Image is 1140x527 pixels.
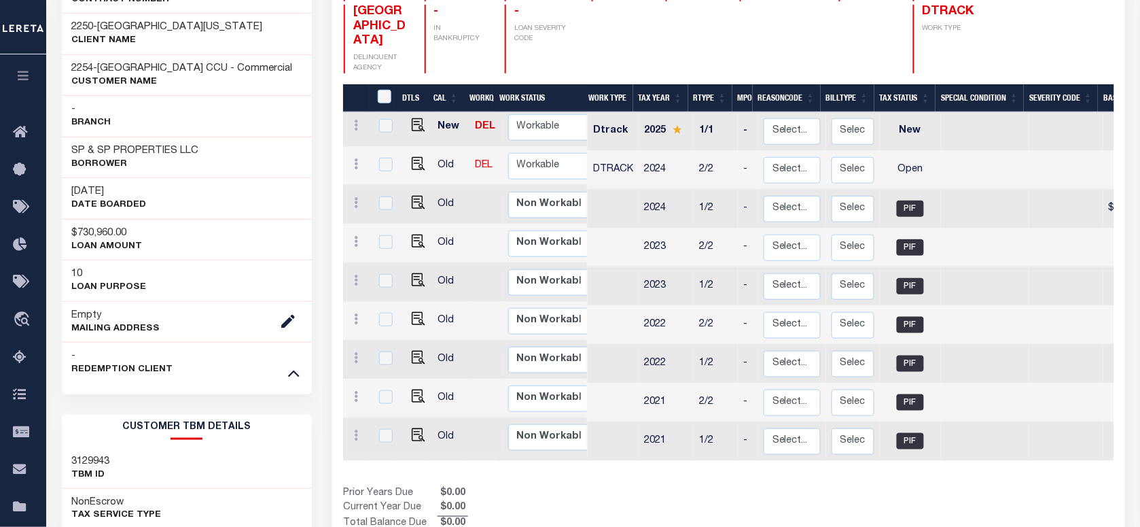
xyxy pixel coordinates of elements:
[72,158,199,171] p: Borrower
[62,415,313,440] h2: CUSTOMER TBM DETAILS
[432,186,469,224] td: Old
[72,322,160,336] p: Mailing Address
[72,34,263,48] p: CLIENT Name
[72,199,147,212] p: DATE BOARDED
[694,267,738,306] td: 1/2
[464,84,495,112] th: WorkQ
[639,422,694,461] td: 2021
[432,302,469,341] td: Old
[343,501,438,516] td: Current Year Due
[72,496,162,509] h3: NonEscrow
[897,239,924,256] span: PIF
[897,394,924,411] span: PIF
[588,112,639,151] td: Dtrack
[897,278,924,294] span: PIF
[1024,84,1098,112] th: Severity Code: activate to sort column ascending
[738,422,758,461] td: -
[694,151,738,190] td: 2/2
[738,345,758,384] td: -
[72,281,147,294] p: LOAN PURPOSE
[432,379,469,418] td: Old
[72,185,147,199] h3: [DATE]
[897,201,924,217] span: PIF
[72,20,263,34] h3: -
[475,122,495,131] a: DEL
[72,267,147,281] h3: 10
[738,190,758,228] td: -
[343,486,438,501] td: Prior Years Due
[353,5,406,47] span: [GEOGRAPHIC_DATA]
[694,345,738,384] td: 1/2
[694,384,738,422] td: 2/2
[72,469,110,482] p: TBM ID
[438,486,468,501] span: $0.00
[428,84,464,112] th: CAL: activate to sort column ascending
[738,384,758,422] td: -
[633,84,688,112] th: Tax Year: activate to sort column ascending
[738,151,758,190] td: -
[495,84,587,112] th: Work Status
[738,228,758,267] td: -
[72,240,143,254] p: LOAN AMOUNT
[694,228,738,267] td: 2/2
[897,317,924,333] span: PIF
[639,345,694,384] td: 2022
[72,363,173,377] p: REDEMPTION CLIENT
[583,84,633,112] th: Work Type
[936,84,1024,112] th: Special Condition: activate to sort column ascending
[732,84,753,112] th: MPO
[688,84,732,112] th: RType: activate to sort column ascending
[880,151,941,190] td: Open
[369,84,397,112] th: &nbsp;
[514,24,575,44] p: LOAN SEVERITY CODE
[72,309,160,322] h3: Empty
[397,84,428,112] th: DTLS
[432,263,469,302] td: Old
[753,84,821,112] th: ReasonCode: activate to sort column ascending
[432,341,469,379] td: Old
[874,84,936,112] th: Tax Status: activate to sort column ascending
[639,112,694,151] td: 2025
[432,147,469,186] td: Old
[72,509,162,523] p: Tax Service Type
[639,267,694,306] td: 2023
[432,108,469,147] td: New
[694,112,738,151] td: 1/1
[821,84,874,112] th: BillType: activate to sort column ascending
[639,151,694,190] td: 2024
[432,224,469,263] td: Old
[13,311,35,329] i: travel_explore
[738,306,758,345] td: -
[694,422,738,461] td: 1/2
[923,5,974,18] span: DTRACK
[343,84,369,112] th: &nbsp;&nbsp;&nbsp;&nbsp;&nbsp;&nbsp;&nbsp;&nbsp;&nbsp;&nbsp;
[98,63,293,73] span: [GEOGRAPHIC_DATA] CCU - Commercial
[72,75,293,89] p: CUSTOMER Name
[98,22,263,32] span: [GEOGRAPHIC_DATA][US_STATE]
[694,306,738,345] td: 2/2
[72,103,111,116] h3: -
[72,22,94,32] span: 2250
[588,151,639,190] td: DTRACK
[639,190,694,228] td: 2024
[72,350,173,363] h3: -
[738,112,758,151] td: -
[639,306,694,345] td: 2022
[72,63,94,73] span: 2254
[475,160,493,170] a: DEL
[639,228,694,267] td: 2023
[897,433,924,449] span: PIF
[897,356,924,372] span: PIF
[72,62,293,75] h3: -
[639,384,694,422] td: 2021
[923,24,977,34] p: WORK TYPE
[694,190,738,228] td: 1/2
[738,267,758,306] td: -
[438,501,468,516] span: $0.00
[72,455,110,469] h3: 3129943
[72,144,199,158] h3: SP & SP PROPERTIES LLC
[514,5,519,18] span: -
[434,5,439,18] span: -
[353,53,408,73] p: DELINQUENT AGENCY
[434,24,488,44] p: IN BANKRUPTCY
